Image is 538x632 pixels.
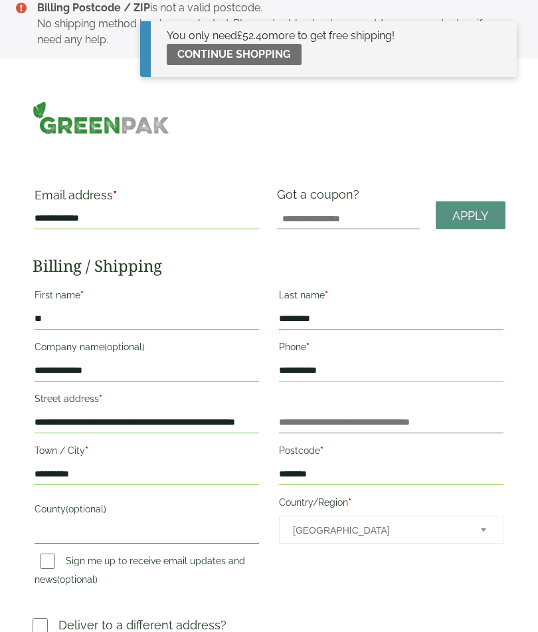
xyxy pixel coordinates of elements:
strong: Billing Postcode / ZIP [37,1,150,14]
span: (optional) [57,574,98,585]
abbr: required [348,497,351,508]
label: Email address [35,189,259,208]
abbr: required [113,188,117,202]
span: (optional) [66,504,106,514]
span: Country/Region [279,516,503,544]
abbr: required [306,342,310,352]
abbr: required [85,445,88,456]
label: Country/Region [279,493,503,516]
a: Continue shopping [167,44,302,65]
label: Last name [279,286,503,308]
span: 52.40 [237,29,268,42]
label: First name [35,286,259,308]
abbr: required [320,445,323,456]
label: Got a coupon? [277,187,365,208]
div: You only need more to get free shipping! [167,28,395,44]
label: Sign me up to receive email updates and news [35,556,245,589]
abbr: required [80,290,84,300]
label: Phone [279,338,503,360]
label: County [35,500,259,522]
abbr: required [99,393,102,404]
a: Apply [436,201,505,230]
abbr: required [325,290,328,300]
span: Portugal [293,516,463,544]
span: (optional) [104,342,145,352]
input: Sign me up to receive email updates and news(optional) [40,554,55,569]
li: No shipping method has been selected. Please double check your address, or contact us if you need... [37,16,517,48]
label: Company name [35,338,259,360]
label: Town / City [35,441,259,464]
label: Street address [35,389,259,412]
span: £ [237,29,242,42]
label: Postcode [279,441,503,464]
span: Apply [452,209,489,223]
img: GreenPak Supplies [33,101,170,134]
h2: Billing / Shipping [33,257,506,276]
